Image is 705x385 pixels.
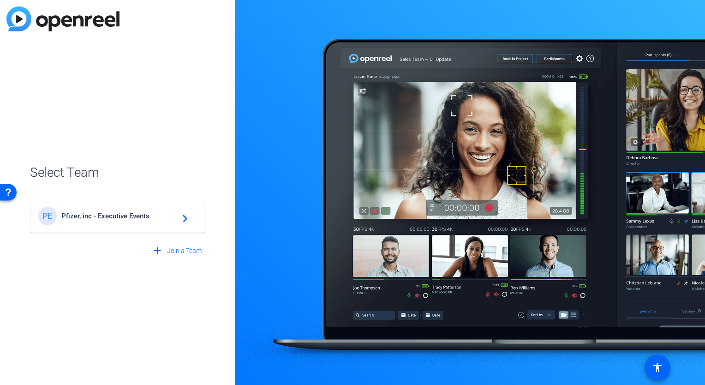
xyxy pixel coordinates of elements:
[167,246,202,256] span: Join a Team
[177,211,188,222] mat-icon: navigate_next
[38,207,57,225] div: PE
[61,212,177,220] span: Pfizer, inc - Executive Events
[652,362,663,373] mat-icon: accessibility
[148,243,205,259] button: Join a Team
[30,163,205,182] span: Select Team
[152,245,163,257] mat-icon: add
[6,6,119,31] img: blue-gradient.svg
